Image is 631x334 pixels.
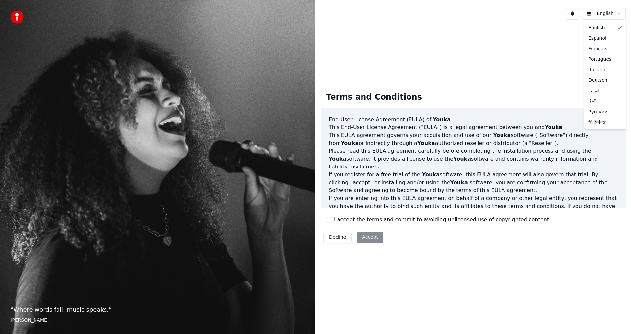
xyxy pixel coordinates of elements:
[588,67,605,73] span: Italiano
[588,109,608,115] span: Русский
[588,77,607,84] span: Deutsch
[588,25,605,31] span: English
[588,98,596,105] span: हिन्दी
[588,35,606,42] span: Español
[588,88,601,94] span: العربية
[588,119,607,126] span: 简体中文
[588,56,611,63] span: Português
[588,46,607,52] span: Français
